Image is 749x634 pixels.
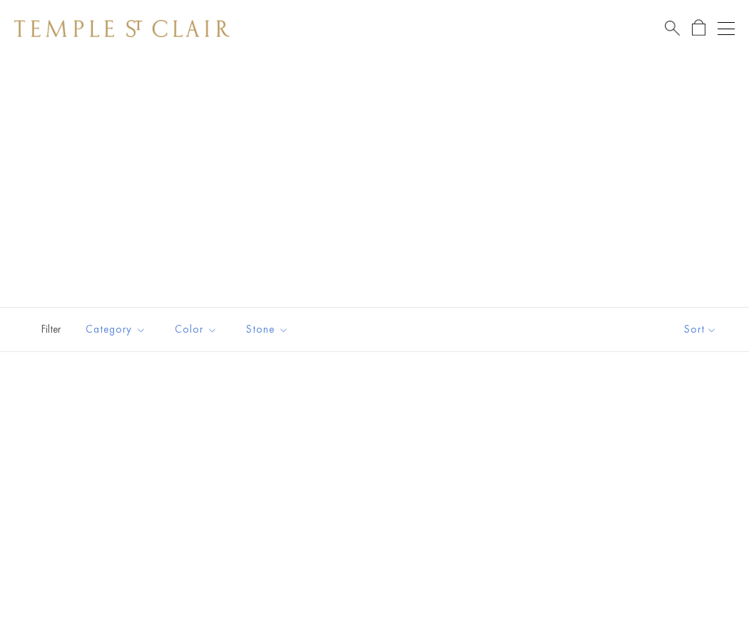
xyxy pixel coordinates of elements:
[75,313,157,346] button: Category
[235,313,300,346] button: Stone
[718,20,735,37] button: Open navigation
[164,313,228,346] button: Color
[652,308,749,351] button: Show sort by
[239,321,300,338] span: Stone
[665,19,680,37] a: Search
[78,321,157,338] span: Category
[14,20,230,37] img: Temple St. Clair
[692,19,705,37] a: Open Shopping Bag
[168,321,228,338] span: Color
